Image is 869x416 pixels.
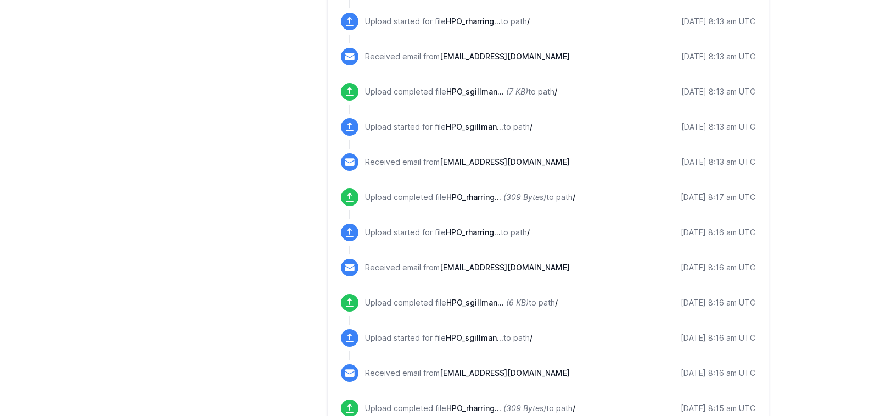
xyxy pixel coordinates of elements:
i: (309 Bytes) [503,192,546,202]
span: / [530,333,532,342]
div: [DATE] 8:16 am UTC [681,227,755,238]
div: [DATE] 8:16 am UTC [681,332,755,343]
span: / [554,87,557,96]
span: [EMAIL_ADDRESS][DOMAIN_NAME] [440,157,570,167]
span: / [530,122,532,131]
span: / [573,192,575,202]
span: [EMAIL_ADDRESS][DOMAIN_NAME] [440,52,570,61]
p: Received email from [365,262,570,273]
div: [DATE] 8:16 am UTC [681,262,755,273]
div: [DATE] 8:16 am UTC [681,368,755,379]
i: (309 Bytes) [503,403,546,413]
iframe: Drift Widget Chat Controller [814,361,856,403]
span: HPO_rharrington_20250814_041351.csv.zip [446,16,501,26]
p: Upload started for file to path [365,227,530,238]
div: [DATE] 8:16 am UTC [681,297,755,308]
span: HPO_sgillman_20250813_041643.csv.zip [446,333,503,342]
span: HPO_sgillman_20250813_041643.csv.zip [446,298,504,307]
div: [DATE] 8:13 am UTC [681,157,755,168]
i: (6 KB) [506,298,529,307]
span: / [527,16,530,26]
span: HPO_rharrington_20250813_041652.csv.zip [446,192,501,202]
span: HPO_sgillman_20250814_041342.csv.zip [446,87,504,96]
p: Received email from [365,51,570,62]
p: Upload completed file to path [365,86,557,97]
span: [EMAIL_ADDRESS][DOMAIN_NAME] [440,263,570,272]
p: Received email from [365,368,570,379]
p: Upload completed file to path [365,297,558,308]
span: HPO_sgillman_20250814_041342.csv.zip [446,122,503,131]
div: [DATE] 8:15 am UTC [681,403,755,414]
span: HPO_rharrington_20250812_041502.csv.zip [446,403,501,413]
span: / [555,298,558,307]
p: Upload started for file to path [365,121,532,132]
p: Received email from [365,157,570,168]
div: [DATE] 8:13 am UTC [681,121,755,132]
p: Upload started for file to path [365,16,530,27]
span: / [527,228,530,237]
span: / [573,403,575,413]
p: Upload completed file to path [365,403,575,414]
div: [DATE] 8:13 am UTC [681,51,755,62]
span: [EMAIL_ADDRESS][DOMAIN_NAME] [440,368,570,378]
i: (7 KB) [506,87,528,96]
div: [DATE] 8:17 am UTC [681,192,755,203]
div: [DATE] 8:13 am UTC [681,16,755,27]
p: Upload completed file to path [365,192,575,203]
p: Upload started for file to path [365,332,532,343]
div: [DATE] 8:13 am UTC [681,86,755,97]
span: HPO_rharrington_20250813_041652.csv.zip [446,228,501,237]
